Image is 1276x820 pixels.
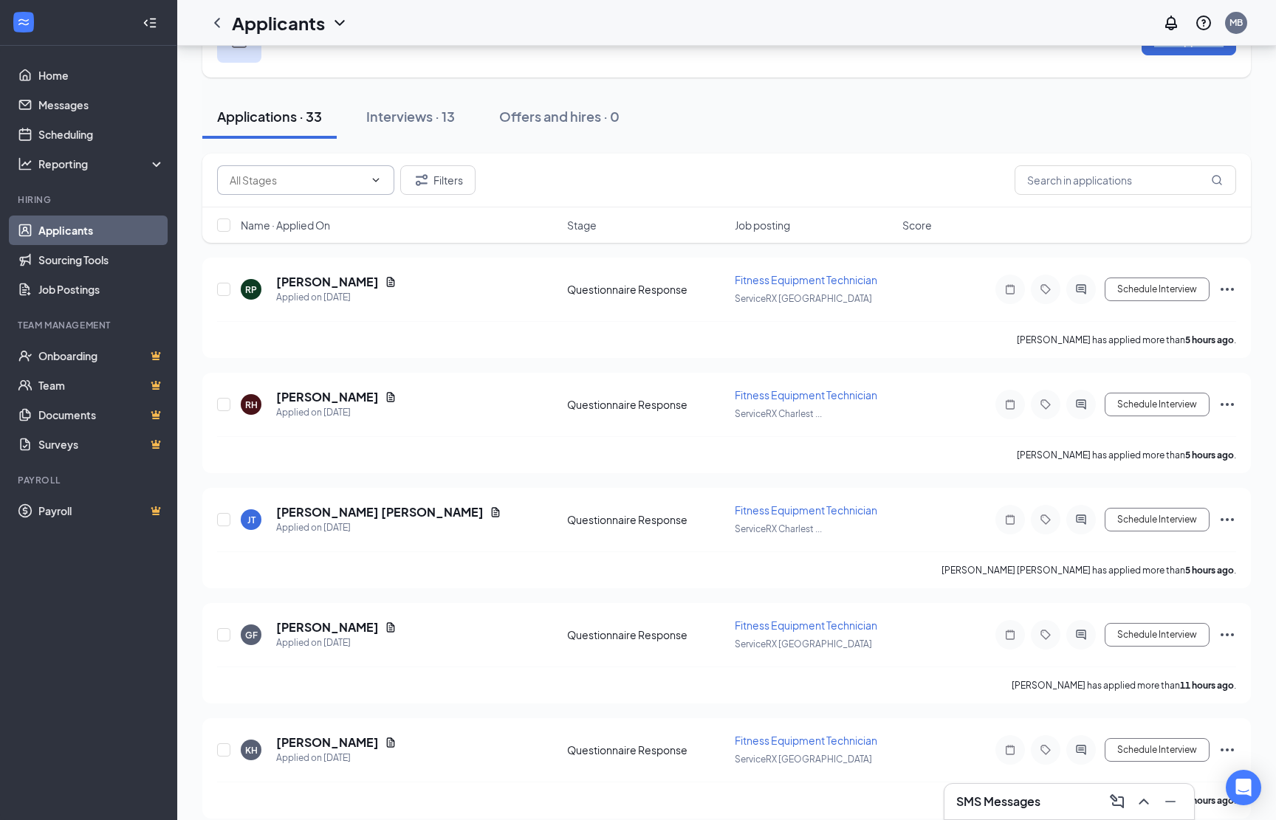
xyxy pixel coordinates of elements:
div: Applications · 33 [217,107,322,125]
svg: Document [385,276,397,288]
b: 5 hours ago [1185,449,1234,461]
a: OnboardingCrown [38,341,165,371]
span: ServiceRX [GEOGRAPHIC_DATA] [735,638,872,650]
svg: Tag [1037,744,1054,756]
a: SurveysCrown [38,430,165,459]
span: ServiceRX Charlest ... [735,523,822,534]
svg: Document [385,391,397,403]
div: Reporting [38,156,165,171]
b: 5 hours ago [1185,334,1234,345]
b: 11 hours ago [1180,680,1234,691]
h3: SMS Messages [956,793,1040,810]
svg: ActiveChat [1072,283,1090,295]
svg: ChevronLeft [208,14,226,32]
span: Job posting [735,218,790,232]
div: Team Management [18,319,162,331]
svg: ActiveChat [1072,744,1090,756]
svg: Ellipses [1218,626,1236,644]
a: Scheduling [38,120,165,149]
input: All Stages [230,172,364,188]
h1: Applicants [232,10,325,35]
div: JT [247,514,255,526]
h5: [PERSON_NAME] [276,734,379,751]
span: ServiceRX Charlest ... [735,408,822,419]
div: Hiring [18,193,162,206]
svg: ActiveChat [1072,399,1090,410]
span: Score [902,218,932,232]
svg: Tag [1037,283,1054,295]
p: [PERSON_NAME] [PERSON_NAME] has applied more than . [941,564,1236,576]
svg: QuestionInfo [1195,14,1212,32]
div: Applied on [DATE] [276,635,397,650]
svg: Note [1001,399,1019,410]
span: Fitness Equipment Technician [735,734,877,747]
svg: ChevronDown [331,14,349,32]
h5: [PERSON_NAME] [276,619,379,635]
div: RH [245,399,258,411]
div: Interviews · 13 [366,107,455,125]
input: Search in applications [1015,165,1236,195]
span: Fitness Equipment Technician [735,503,877,517]
svg: Document [385,737,397,748]
button: Schedule Interview [1105,623,1210,647]
svg: Note [1001,283,1019,295]
svg: Collapse [143,15,157,30]
svg: Ellipses [1218,741,1236,759]
b: 11 hours ago [1180,795,1234,806]
h5: [PERSON_NAME] [PERSON_NAME] [276,504,484,520]
a: Home [38,61,165,90]
p: [PERSON_NAME] has applied more than . [1017,334,1236,346]
svg: Note [1001,629,1019,641]
b: 5 hours ago [1185,565,1234,576]
div: Offers and hires · 0 [499,107,620,125]
button: Filter Filters [400,165,476,195]
div: Questionnaire Response [567,512,726,527]
svg: ComposeMessage [1108,793,1126,810]
button: Schedule Interview [1105,393,1210,416]
div: MB [1229,16,1243,29]
span: Stage [567,218,597,232]
div: Questionnaire Response [567,397,726,412]
svg: Notifications [1162,14,1180,32]
p: [PERSON_NAME] has applied more than . [1012,679,1236,692]
span: ServiceRX [GEOGRAPHIC_DATA] [735,754,872,765]
svg: Tag [1037,399,1054,410]
svg: ChevronDown [370,174,382,186]
button: Schedule Interview [1105,738,1210,762]
button: ChevronUp [1132,790,1156,813]
span: Fitness Equipment Technician [735,619,877,632]
div: Payroll [18,474,162,486]
svg: Document [385,621,397,633]
svg: Minimize [1162,793,1179,810]
p: [PERSON_NAME] has applied more than . [1017,449,1236,461]
div: GF [245,629,258,641]
div: RP [245,283,257,296]
svg: Tag [1037,514,1054,526]
a: Sourcing Tools [38,245,165,275]
svg: Analysis [18,156,32,171]
div: Applied on [DATE] [276,405,397,420]
svg: Document [490,506,501,518]
div: Questionnaire Response [567,282,726,297]
div: Open Intercom Messenger [1226,770,1261,805]
div: Applied on [DATE] [276,290,397,305]
span: Fitness Equipment Technician [735,388,877,402]
h5: [PERSON_NAME] [276,389,379,405]
a: Messages [38,90,165,120]
button: ComposeMessage [1105,790,1129,813]
svg: Filter [413,171,431,189]
div: Questionnaire Response [567,627,726,642]
svg: ActiveChat [1072,514,1090,526]
svg: Note [1001,744,1019,756]
span: ServiceRX [GEOGRAPHIC_DATA] [735,293,872,304]
svg: MagnifyingGlass [1211,174,1223,186]
a: Applicants [38,216,165,245]
div: Applied on [DATE] [276,751,397,765]
h5: [PERSON_NAME] [276,274,379,290]
a: TeamCrown [38,371,165,400]
svg: Tag [1037,629,1054,641]
button: Schedule Interview [1105,278,1210,301]
div: Applied on [DATE] [276,520,501,535]
svg: ActiveChat [1072,629,1090,641]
